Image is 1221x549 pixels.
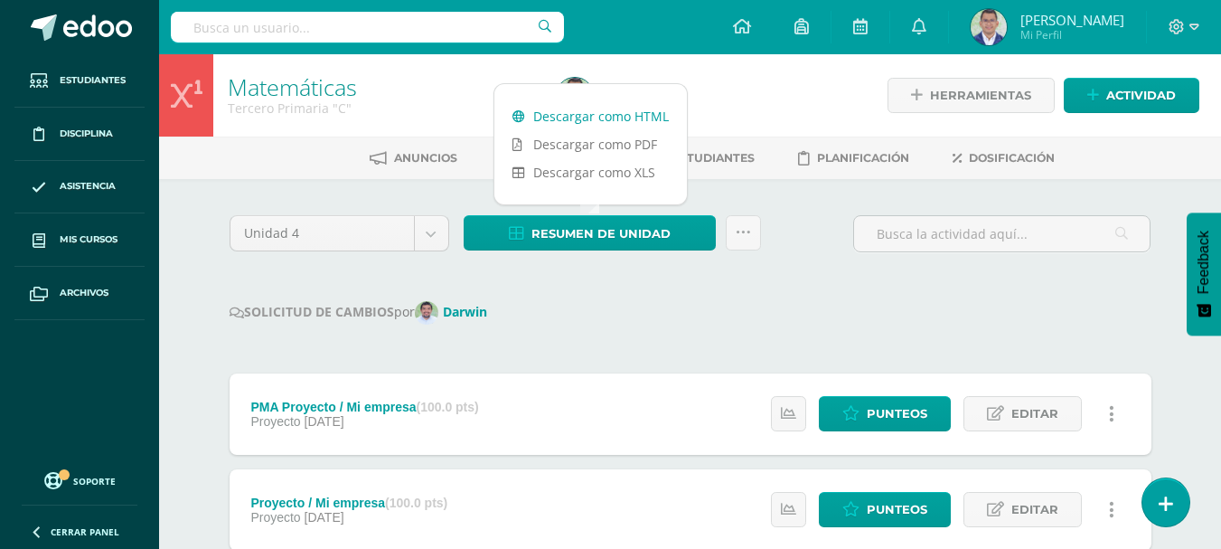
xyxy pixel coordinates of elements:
[73,475,116,487] span: Soporte
[1011,493,1058,526] span: Editar
[1106,79,1176,112] span: Actividad
[14,108,145,161] a: Disciplina
[415,301,438,325] img: 57b0aa2598beb1b81eb5105011245eb2.png
[228,99,535,117] div: Tercero Primaria 'C'
[971,9,1007,45] img: 0ff62ea00de1e6c3dce2ba1c76bafaf1.png
[230,303,394,320] strong: SOLICITUD DE CAMBIOS
[14,213,145,267] a: Mis cursos
[531,217,671,251] span: Resumen de unidad
[888,78,1055,113] a: Herramientas
[228,71,357,102] a: Matemáticas
[394,151,457,165] span: Anuncios
[14,267,145,320] a: Archivos
[1196,231,1212,294] span: Feedback
[250,414,300,429] span: Proyecto
[969,151,1055,165] span: Dosificación
[60,286,108,300] span: Archivos
[171,12,564,43] input: Busca un usuario...
[494,102,687,130] a: Descargar como HTML
[385,496,447,510] strong: (100.0 pts)
[819,396,951,431] a: Punteos
[817,151,909,165] span: Planificación
[867,493,927,526] span: Punteos
[646,144,755,173] a: Estudiantes
[672,151,755,165] span: Estudiantes
[305,414,344,429] span: [DATE]
[250,400,478,414] div: PMA Proyecto / Mi empresa
[415,303,494,320] a: Darwin
[1020,27,1124,43] span: Mi Perfil
[60,232,117,247] span: Mis cursos
[1011,397,1058,431] span: Editar
[416,400,478,414] strong: (100.0 pts)
[1020,11,1124,29] span: [PERSON_NAME]
[930,79,1031,112] span: Herramientas
[867,397,927,431] span: Punteos
[557,78,593,114] img: 0ff62ea00de1e6c3dce2ba1c76bafaf1.png
[953,144,1055,173] a: Dosificación
[14,161,145,214] a: Asistencia
[370,144,457,173] a: Anuncios
[305,510,344,525] span: [DATE]
[230,216,448,251] a: Unidad 4
[244,216,400,251] span: Unidad 4
[228,74,535,99] h1: Matemáticas
[51,525,119,538] span: Cerrar panel
[443,303,487,320] strong: Darwin
[494,158,687,186] a: Descargar como XLS
[60,73,126,88] span: Estudiantes
[60,127,113,141] span: Disciplina
[60,179,116,194] span: Asistencia
[14,54,145,108] a: Estudiantes
[464,215,716,251] a: Resumen de unidad
[819,492,951,527] a: Punteos
[230,301,1151,325] div: por
[854,216,1150,251] input: Busca la actividad aquí...
[250,510,300,525] span: Proyecto
[250,496,447,510] div: Proyecto / Mi empresa
[22,468,137,492] a: Soporte
[1187,213,1221,336] button: Feedback - Mostrar encuesta
[1064,78,1199,113] a: Actividad
[798,144,909,173] a: Planificación
[494,130,687,158] a: Descargar como PDF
